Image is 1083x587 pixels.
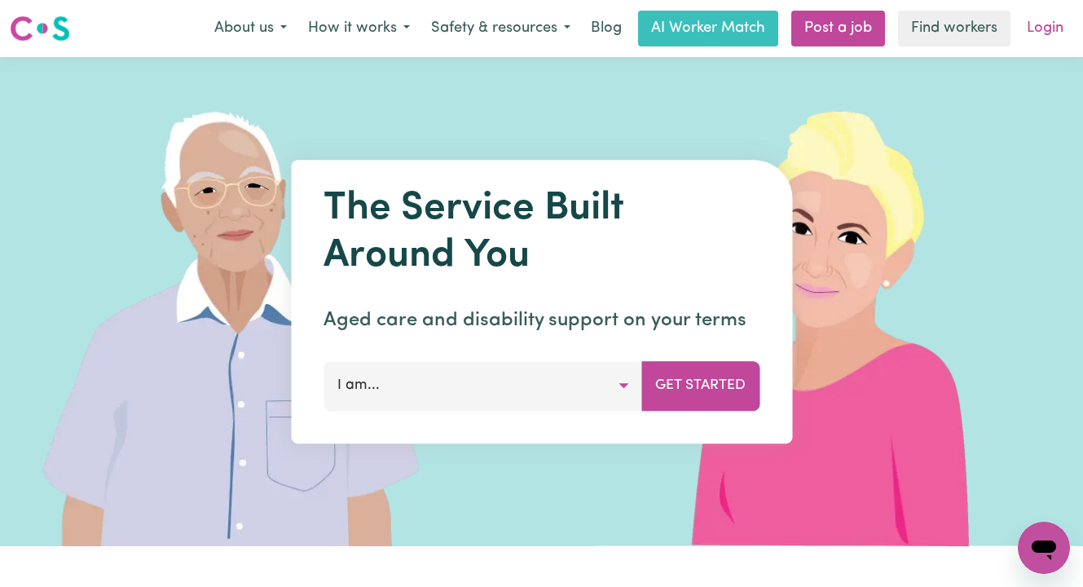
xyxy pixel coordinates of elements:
[641,361,759,410] button: Get Started
[1018,522,1070,574] iframe: Button to launch messaging window
[898,11,1010,46] a: Find workers
[324,361,642,410] button: I am...
[324,186,759,280] h1: The Service Built Around You
[324,306,759,335] p: Aged care and disability support on your terms
[297,11,420,46] button: How it works
[638,11,778,46] a: AI Worker Match
[791,11,885,46] a: Post a job
[10,10,70,47] a: Careseekers logo
[581,11,632,46] a: Blog
[204,11,297,46] button: About us
[10,14,70,43] img: Careseekers logo
[420,11,581,46] button: Safety & resources
[1017,11,1073,46] a: Login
